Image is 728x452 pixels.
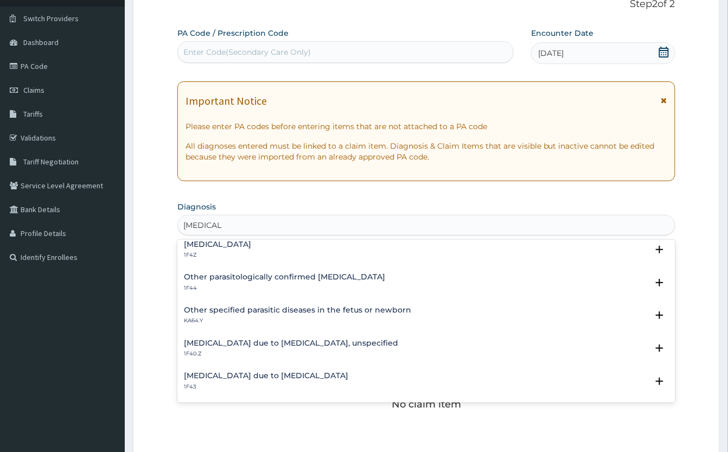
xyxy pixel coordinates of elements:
[531,28,593,39] label: Encounter Date
[184,317,411,324] p: KA64.Y
[23,157,79,167] span: Tariff Negotiation
[392,399,461,410] p: No claim item
[184,284,385,292] p: 1F44
[186,95,267,107] h1: Important Notice
[184,240,251,249] h4: [MEDICAL_DATA]
[177,201,216,212] label: Diagnosis
[177,28,289,39] label: PA Code / Prescription Code
[184,383,348,391] p: 1F43
[184,372,348,380] h4: [MEDICAL_DATA] due to [MEDICAL_DATA]
[653,243,666,256] i: open select status
[653,375,666,388] i: open select status
[653,276,666,289] i: open select status
[23,37,59,47] span: Dashboard
[653,342,666,355] i: open select status
[186,141,667,162] p: All diagnoses entered must be linked to a claim item. Diagnosis & Claim Items that are visible bu...
[184,339,398,347] h4: [MEDICAL_DATA] due to [MEDICAL_DATA], unspecified
[184,273,385,281] h4: Other parasitologically confirmed [MEDICAL_DATA]
[183,47,311,58] div: Enter Code(Secondary Care Only)
[23,85,44,95] span: Claims
[538,48,564,59] span: [DATE]
[23,109,43,119] span: Tariffs
[186,121,667,132] p: Please enter PA codes before entering items that are not attached to a PA code
[184,306,411,314] h4: Other specified parasitic diseases in the fetus or newborn
[653,309,666,322] i: open select status
[184,251,251,259] p: 1F4Z
[184,350,398,358] p: 1F40.Z
[23,14,79,23] span: Switch Providers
